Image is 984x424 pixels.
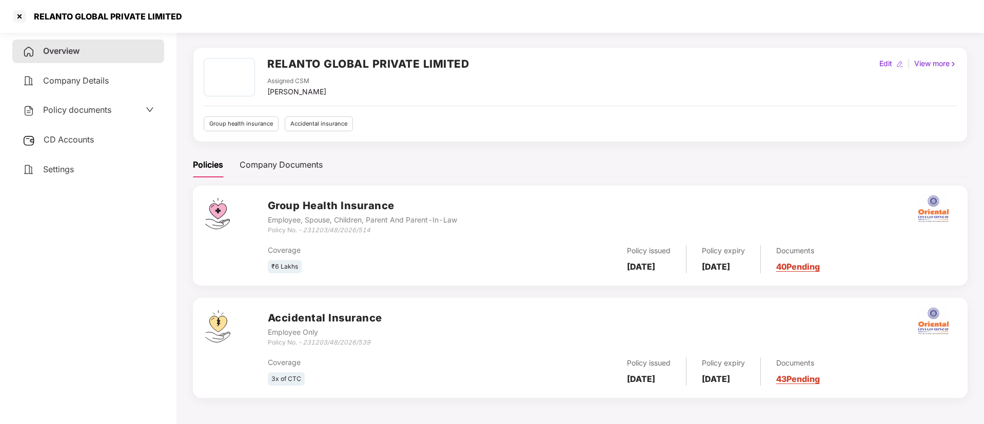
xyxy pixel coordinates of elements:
div: ₹6 Lakhs [268,260,302,274]
img: oi.png [915,303,951,339]
img: svg+xml;base64,PHN2ZyB4bWxucz0iaHR0cDovL3d3dy53My5vcmcvMjAwMC9zdmciIHdpZHRoPSI0OS4zMjEiIGhlaWdodD... [205,310,230,342]
img: svg+xml;base64,PHN2ZyB4bWxucz0iaHR0cDovL3d3dy53My5vcmcvMjAwMC9zdmciIHdpZHRoPSIyNCIgaGVpZ2h0PSIyNC... [23,75,35,87]
b: [DATE] [702,374,730,384]
div: Documents [776,245,820,256]
img: svg+xml;base64,PHN2ZyB4bWxucz0iaHR0cDovL3d3dy53My5vcmcvMjAwMC9zdmciIHdpZHRoPSIyNCIgaGVpZ2h0PSIyNC... [23,164,35,176]
div: Documents [776,357,820,369]
div: | [906,58,912,69]
span: Settings [43,164,74,174]
span: CD Accounts [44,134,94,145]
div: Policy expiry [702,245,745,256]
i: 231203/48/2026/539 [303,338,370,346]
img: oi.png [915,191,951,227]
b: [DATE] [627,261,655,272]
div: Policy issued [627,245,671,256]
a: 40 Pending [776,261,820,272]
img: svg+xml;base64,PHN2ZyB3aWR0aD0iMjUiIGhlaWdodD0iMjQiIHZpZXdCb3g9IjAgMCAyNSAyNCIgZmlsbD0ibm9uZSIgeG... [23,134,35,147]
b: [DATE] [702,261,730,272]
div: Company Documents [240,158,323,171]
div: Coverage [268,357,497,368]
div: RELANTO GLOBAL PRIVATE LIMITED [28,11,182,22]
div: Policies [193,158,223,171]
div: [PERSON_NAME] [267,86,326,97]
div: 3x of CTC [268,372,305,386]
div: Group health insurance [204,116,279,131]
h2: RELANTO GLOBAL PRIVATE LIMITED [267,55,469,72]
div: Policy No. - [268,338,382,348]
div: Assigned CSM [267,76,326,86]
div: Policy expiry [702,357,745,369]
h3: Accidental Insurance [268,310,382,326]
div: Coverage [268,245,497,256]
span: Policy documents [43,105,111,115]
span: Company Details [43,75,109,86]
span: down [146,106,154,114]
div: Employee Only [268,327,382,338]
div: Policy No. - [268,226,457,235]
img: editIcon [896,60,903,68]
img: rightIcon [950,60,957,68]
div: Employee, Spouse, Children, Parent And Parent-In-Law [268,214,457,226]
div: View more [912,58,959,69]
img: svg+xml;base64,PHN2ZyB4bWxucz0iaHR0cDovL3d3dy53My5vcmcvMjAwMC9zdmciIHdpZHRoPSIyNCIgaGVpZ2h0PSIyNC... [23,46,35,58]
b: [DATE] [627,374,655,384]
img: svg+xml;base64,PHN2ZyB4bWxucz0iaHR0cDovL3d3dy53My5vcmcvMjAwMC9zdmciIHdpZHRoPSI0Ny43MTQiIGhlaWdodD... [205,198,230,229]
div: Policy issued [627,357,671,369]
div: Accidental insurance [285,116,353,131]
i: 231203/48/2026/514 [303,226,370,234]
img: svg+xml;base64,PHN2ZyB4bWxucz0iaHR0cDovL3d3dy53My5vcmcvMjAwMC9zdmciIHdpZHRoPSIyNCIgaGVpZ2h0PSIyNC... [23,105,35,117]
div: Edit [877,58,894,69]
h3: Group Health Insurance [268,198,457,214]
span: Overview [43,46,80,56]
a: 43 Pending [776,374,820,384]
